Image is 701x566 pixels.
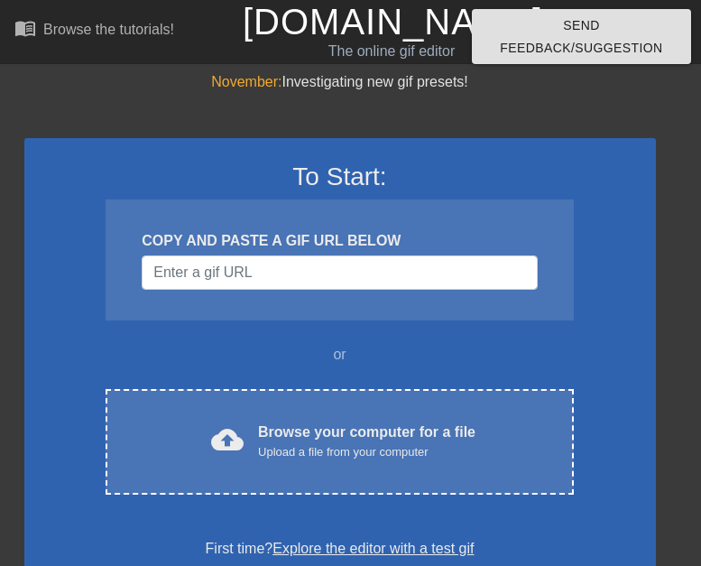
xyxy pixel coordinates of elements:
[142,255,537,290] input: Username
[24,71,656,93] div: Investigating new gif presets!
[258,422,475,461] div: Browse your computer for a file
[258,443,475,461] div: Upload a file from your computer
[14,17,174,45] a: Browse the tutorials!
[211,423,244,456] span: cloud_upload
[211,74,281,89] span: November:
[48,538,632,560] div: First time?
[243,2,543,42] a: [DOMAIN_NAME]
[486,14,677,59] span: Send Feedback/Suggestion
[272,541,474,556] a: Explore the editor with a test gif
[14,17,36,39] span: menu_book
[48,162,632,192] h3: To Start:
[43,22,174,37] div: Browse the tutorials!
[142,230,537,252] div: COPY AND PASTE A GIF URL BELOW
[243,41,540,62] div: The online gif editor
[472,9,691,64] button: Send Feedback/Suggestion
[71,344,609,366] div: or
